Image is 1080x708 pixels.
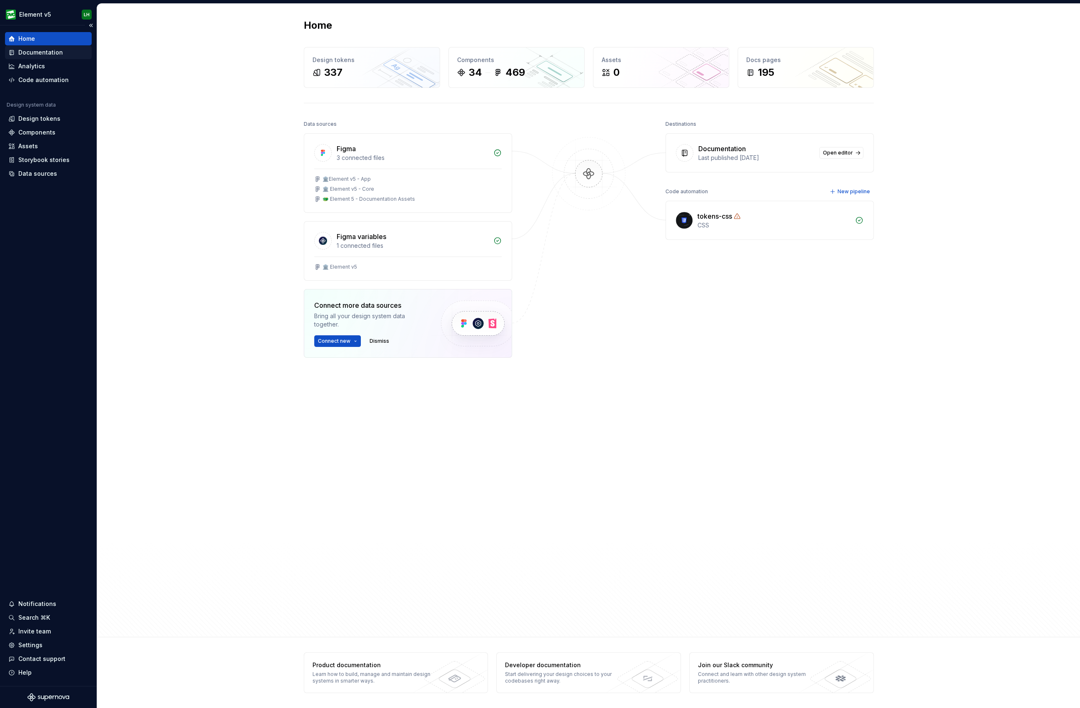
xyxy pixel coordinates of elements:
[505,671,626,684] div: Start delivering your design choices to your codebases right away.
[496,652,681,693] a: Developer documentationStart delivering your design choices to your codebases right away.
[314,300,427,310] div: Connect more data sources
[698,661,819,669] div: Join our Slack community
[737,47,874,88] a: Docs pages195
[448,47,585,88] a: Components34469
[697,211,732,221] div: tokens-css
[698,154,814,162] div: Last published [DATE]
[312,671,434,684] div: Learn how to build, manage and maintain design systems in smarter ways.
[5,167,92,180] a: Data sources
[2,5,95,23] button: Element v5LH
[5,112,92,125] a: Design tokens
[837,188,870,195] span: New pipeline
[27,693,69,701] svg: Supernova Logo
[5,153,92,167] a: Storybook stories
[366,335,393,347] button: Dismiss
[304,47,440,88] a: Design tokens337
[370,338,389,344] span: Dismiss
[5,611,92,624] button: Search ⌘K
[5,638,92,652] a: Settings
[5,73,92,87] a: Code automation
[322,176,371,182] div: 🏛️Element v5 - App
[337,144,356,154] div: Figma
[5,140,92,153] a: Assets
[312,661,434,669] div: Product documentation
[7,102,56,108] div: Design system data
[5,652,92,666] button: Contact support
[84,11,90,18] div: LH
[304,19,332,32] h2: Home
[304,221,512,281] a: Figma variables1 connected files🏛️ Element v5
[5,666,92,679] button: Help
[322,196,415,202] div: 🐲 Element 5 - Documentation Assets
[5,46,92,59] a: Documentation
[18,627,51,636] div: Invite team
[304,652,488,693] a: Product documentationLearn how to build, manage and maintain design systems in smarter ways.
[469,66,482,79] div: 34
[5,60,92,73] a: Analytics
[689,652,874,693] a: Join our Slack communityConnect and learn with other design system practitioners.
[18,641,42,649] div: Settings
[593,47,729,88] a: Assets0
[5,597,92,611] button: Notifications
[602,56,720,64] div: Assets
[18,600,56,608] div: Notifications
[613,66,620,79] div: 0
[827,186,874,197] button: New pipeline
[18,62,45,70] div: Analytics
[337,232,386,242] div: Figma variables
[337,154,488,162] div: 3 connected files
[18,48,63,57] div: Documentation
[18,170,57,178] div: Data sources
[18,613,50,622] div: Search ⌘K
[6,10,16,20] img: a1163231-533e-497d-a445-0e6f5b523c07.png
[746,56,865,64] div: Docs pages
[505,661,626,669] div: Developer documentation
[823,150,853,156] span: Open editor
[698,671,819,684] div: Connect and learn with other design system practitioners.
[665,186,708,197] div: Code automation
[18,128,55,137] div: Components
[18,35,35,43] div: Home
[18,156,70,164] div: Storybook stories
[819,147,863,159] a: Open editor
[304,118,337,130] div: Data sources
[5,126,92,139] a: Components
[322,264,357,270] div: 🏛️ Element v5
[18,115,60,123] div: Design tokens
[318,338,350,344] span: Connect new
[758,66,774,79] div: 195
[312,56,431,64] div: Design tokens
[457,56,576,64] div: Components
[337,242,488,250] div: 1 connected files
[314,312,427,329] div: Bring all your design system data together.
[322,186,374,192] div: 🏛️ Element v5 - Core
[697,221,850,229] div: CSS
[18,76,69,84] div: Code automation
[698,144,746,154] div: Documentation
[505,66,525,79] div: 469
[18,668,32,677] div: Help
[324,66,342,79] div: 337
[314,335,361,347] button: Connect new
[5,625,92,638] a: Invite team
[304,133,512,213] a: Figma3 connected files🏛️Element v5 - App🏛️ Element v5 - Core🐲 Element 5 - Documentation Assets
[19,10,51,19] div: Element v5
[665,118,696,130] div: Destinations
[5,32,92,45] a: Home
[18,655,65,663] div: Contact support
[85,20,97,31] button: Collapse sidebar
[18,142,38,150] div: Assets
